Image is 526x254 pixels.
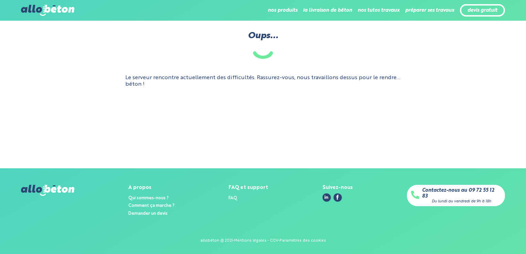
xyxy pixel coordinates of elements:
li: nos tutos travaux [358,2,400,19]
span: - [267,239,269,243]
div: FAQ et support [229,185,268,191]
p: Le serveur rencontre actuellement des difficultés. Rassurez-vous, nous travaillons dessus pour le... [125,75,401,87]
iframe: Help widget launcher [465,227,518,246]
a: Qui sommes-nous ? [128,196,169,200]
a: CGV [270,239,278,243]
li: la livraison de béton [303,2,352,19]
li: nos produits [268,2,297,19]
div: - [233,239,234,243]
a: Mentions légales [234,239,266,243]
img: allobéton [21,5,74,16]
div: Suivez-nous [323,185,353,191]
a: FAQ [229,196,237,200]
a: Contactez-nous au 09 72 55 12 83 [422,188,501,199]
a: Comment ça marche ? [128,203,175,208]
a: Paramètres des cookies [280,239,326,243]
div: Du lundi au vendredi de 9h à 18h [432,199,491,204]
a: Demander un devis [128,211,168,216]
div: - [278,239,280,243]
div: A propos [128,185,175,191]
li: préparer ses travaux [405,2,454,19]
img: allobéton [21,185,74,196]
a: devis gratuit [467,8,497,13]
div: allobéton @ 2021 [200,239,233,243]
